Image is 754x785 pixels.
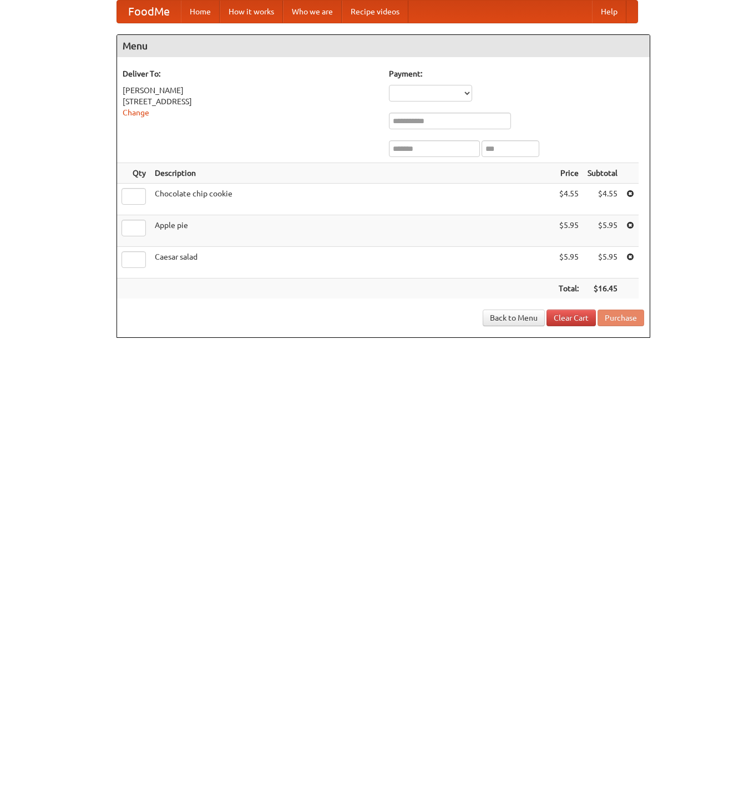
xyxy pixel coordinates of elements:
[554,215,583,247] td: $5.95
[546,310,596,326] a: Clear Cart
[583,184,622,215] td: $4.55
[554,278,583,299] th: Total:
[123,85,378,96] div: [PERSON_NAME]
[150,247,554,278] td: Caesar salad
[583,247,622,278] td: $5.95
[123,108,149,117] a: Change
[123,68,378,79] h5: Deliver To:
[117,35,650,57] h4: Menu
[554,247,583,278] td: $5.95
[598,310,644,326] button: Purchase
[592,1,626,23] a: Help
[181,1,220,23] a: Home
[389,68,644,79] h5: Payment:
[554,184,583,215] td: $4.55
[117,1,181,23] a: FoodMe
[117,163,150,184] th: Qty
[483,310,545,326] a: Back to Menu
[583,215,622,247] td: $5.95
[583,163,622,184] th: Subtotal
[220,1,283,23] a: How it works
[123,96,378,107] div: [STREET_ADDRESS]
[554,163,583,184] th: Price
[583,278,622,299] th: $16.45
[283,1,342,23] a: Who we are
[342,1,408,23] a: Recipe videos
[150,215,554,247] td: Apple pie
[150,184,554,215] td: Chocolate chip cookie
[150,163,554,184] th: Description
